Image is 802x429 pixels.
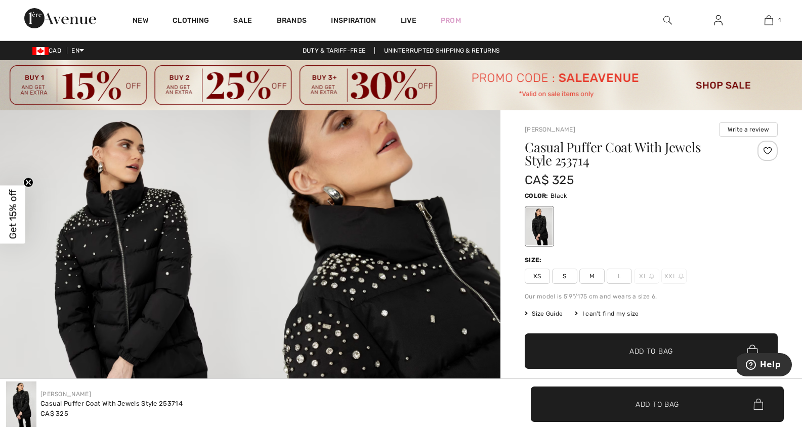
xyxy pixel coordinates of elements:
a: Live [401,15,416,26]
span: M [579,269,605,284]
span: 1 [778,16,781,25]
img: Canadian Dollar [32,47,49,55]
iframe: Opens a widget where you can find more information [737,353,792,378]
span: CAD [32,47,65,54]
span: CA$ 325 [525,173,574,187]
img: My Info [714,14,723,26]
button: Add to Bag [525,333,778,369]
a: Sign In [706,14,731,27]
a: [PERSON_NAME] [40,391,91,398]
a: 1 [744,14,793,26]
span: XXL [661,269,687,284]
img: My Bag [765,14,773,26]
a: New [133,16,148,27]
img: Casual Puffer Coat with Jewels Style 253714 [6,381,36,427]
span: CA$ 325 [40,410,68,417]
a: Clothing [173,16,209,27]
a: Brands [277,16,307,27]
h1: Casual Puffer Coat With Jewels Style 253714 [525,141,736,167]
span: Black [551,192,567,199]
div: Our model is 5'9"/175 cm and wears a size 6. [525,292,778,301]
img: search the website [663,14,672,26]
span: Size Guide [525,309,563,318]
button: Close teaser [23,178,33,188]
button: Add to Bag [531,387,784,422]
span: EN [71,47,84,54]
a: Sale [233,16,252,27]
img: ring-m.svg [649,274,654,279]
div: I can't find my size [575,309,639,318]
img: Bag.svg [753,399,763,410]
span: Inspiration [331,16,376,27]
span: L [607,269,632,284]
span: S [552,269,577,284]
span: XL [634,269,659,284]
div: Casual Puffer Coat With Jewels Style 253714 [40,399,183,409]
span: Color: [525,192,548,199]
span: XS [525,269,550,284]
span: Get 15% off [7,190,19,239]
span: Add to Bag [636,399,679,409]
a: Prom [441,15,461,26]
img: 1ère Avenue [24,8,96,28]
img: Bag.svg [747,345,758,358]
div: Size: [525,255,544,265]
div: Black [526,207,553,245]
img: ring-m.svg [679,274,684,279]
span: Add to Bag [629,346,673,357]
a: [PERSON_NAME] [525,126,575,133]
button: Write a review [719,122,778,137]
